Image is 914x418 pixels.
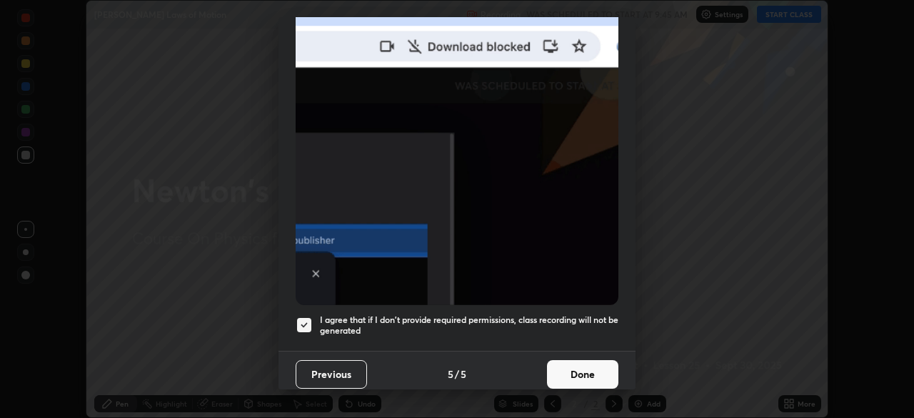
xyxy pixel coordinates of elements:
[547,360,618,389] button: Done
[448,367,453,382] h4: 5
[320,314,618,337] h5: I agree that if I don't provide required permissions, class recording will not be generated
[296,360,367,389] button: Previous
[455,367,459,382] h4: /
[461,367,466,382] h4: 5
